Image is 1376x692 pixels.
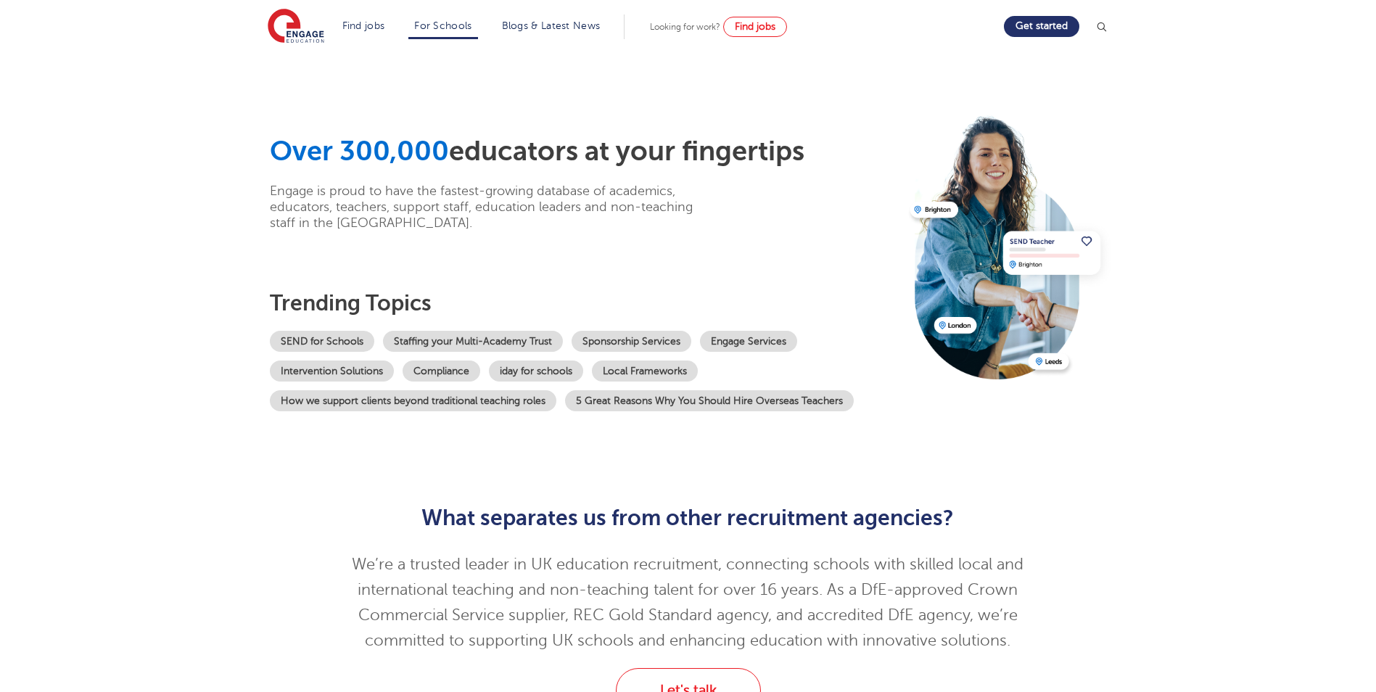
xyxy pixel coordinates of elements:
[270,290,899,316] h3: Trending topics
[1004,16,1079,37] a: Get started
[270,183,716,231] p: Engage is proud to have the fastest-growing database of academics, educators, teachers, support s...
[270,331,374,352] a: SEND for Schools
[735,21,775,32] span: Find jobs
[332,506,1044,530] h2: What separates us from other recruitment agencies?
[414,20,471,31] a: For Schools
[383,331,563,352] a: Staffing your Multi-Academy Trust
[723,17,787,37] a: Find jobs
[565,390,854,411] a: 5 Great Reasons Why You Should Hire Overseas Teachers
[700,331,797,352] a: Engage Services
[270,361,394,382] a: Intervention Solutions
[268,9,324,45] img: Engage Education
[502,20,601,31] a: Blogs & Latest News
[342,20,385,31] a: Find jobs
[572,331,691,352] a: Sponsorship Services
[332,552,1044,654] p: We’re a trusted leader in UK education recruitment, connecting schools with skilled local and int...
[592,361,698,382] a: Local Frameworks
[489,361,583,382] a: iday for schools
[270,390,556,411] a: How we support clients beyond traditional teaching roles
[403,361,480,382] a: Compliance
[270,135,899,168] h1: educators at your fingertips
[270,136,449,167] span: Over 300,000
[650,22,720,32] span: Looking for work?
